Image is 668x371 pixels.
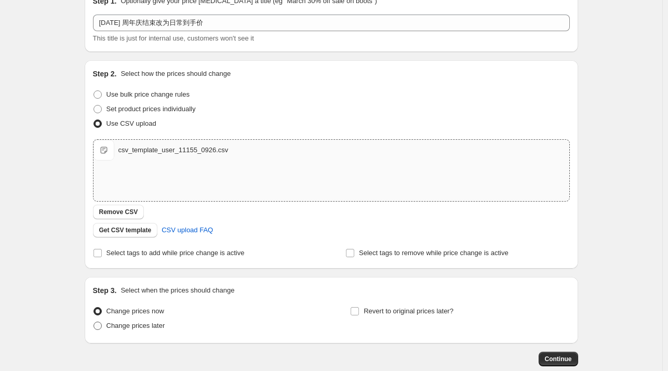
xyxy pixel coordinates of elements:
span: Get CSV template [99,226,152,234]
span: Change prices now [106,307,164,315]
input: 30% off holiday sale [93,15,570,31]
span: Revert to original prices later? [364,307,453,315]
div: csv_template_user_11155_0926.csv [118,145,229,155]
p: Select when the prices should change [121,285,234,296]
span: Set product prices individually [106,105,196,113]
span: Continue [545,355,572,363]
p: Select how the prices should change [121,69,231,79]
span: Select tags to add while price change is active [106,249,245,257]
h2: Step 3. [93,285,117,296]
span: Change prices later [106,322,165,329]
span: CSV upload FAQ [162,225,213,235]
a: CSV upload FAQ [155,222,219,239]
h2: Step 2. [93,69,117,79]
button: Get CSV template [93,223,158,237]
span: Use CSV upload [106,120,156,127]
button: Remove CSV [93,205,144,219]
span: This title is just for internal use, customers won't see it [93,34,254,42]
span: Use bulk price change rules [106,90,190,98]
button: Continue [539,352,578,366]
span: Select tags to remove while price change is active [359,249,509,257]
span: Remove CSV [99,208,138,216]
